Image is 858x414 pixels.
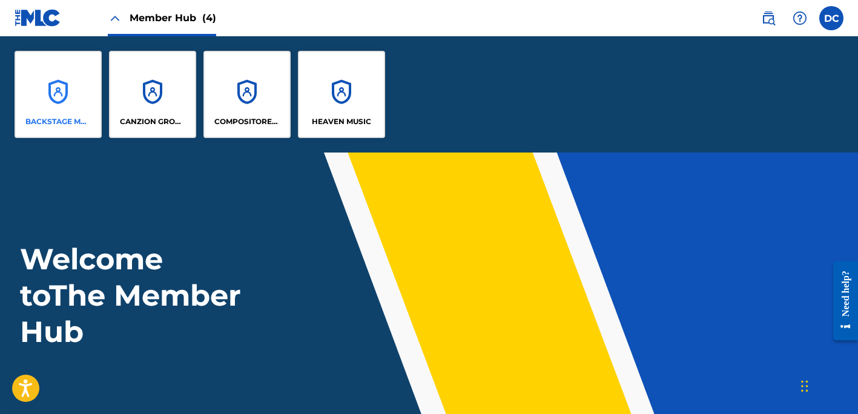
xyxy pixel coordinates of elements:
[756,6,780,30] a: Public Search
[761,11,776,25] img: search
[108,11,122,25] img: Close
[203,51,291,138] a: AccountsCOMPOSITORES PUBLISHING
[15,51,102,138] a: AccountsBACKSTAGE MUSIC
[25,116,91,127] p: BACKSTAGE MUSIC
[214,116,280,127] p: COMPOSITORES PUBLISHING
[20,241,246,350] h1: Welcome to The Member Hub
[298,51,385,138] a: AccountsHEAVEN MUSIC
[788,6,812,30] div: Help
[819,6,843,30] div: User Menu
[15,9,61,27] img: MLC Logo
[824,251,858,351] iframe: Resource Center
[801,368,808,404] div: Arrastrar
[202,12,216,24] span: (4)
[312,116,371,127] p: HEAVEN MUSIC
[120,116,186,127] p: CANZION GROUP LP
[109,51,196,138] a: AccountsCANZION GROUP LP
[797,356,858,414] iframe: Chat Widget
[797,356,858,414] div: Widget de chat
[793,11,807,25] img: help
[130,11,216,25] span: Member Hub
